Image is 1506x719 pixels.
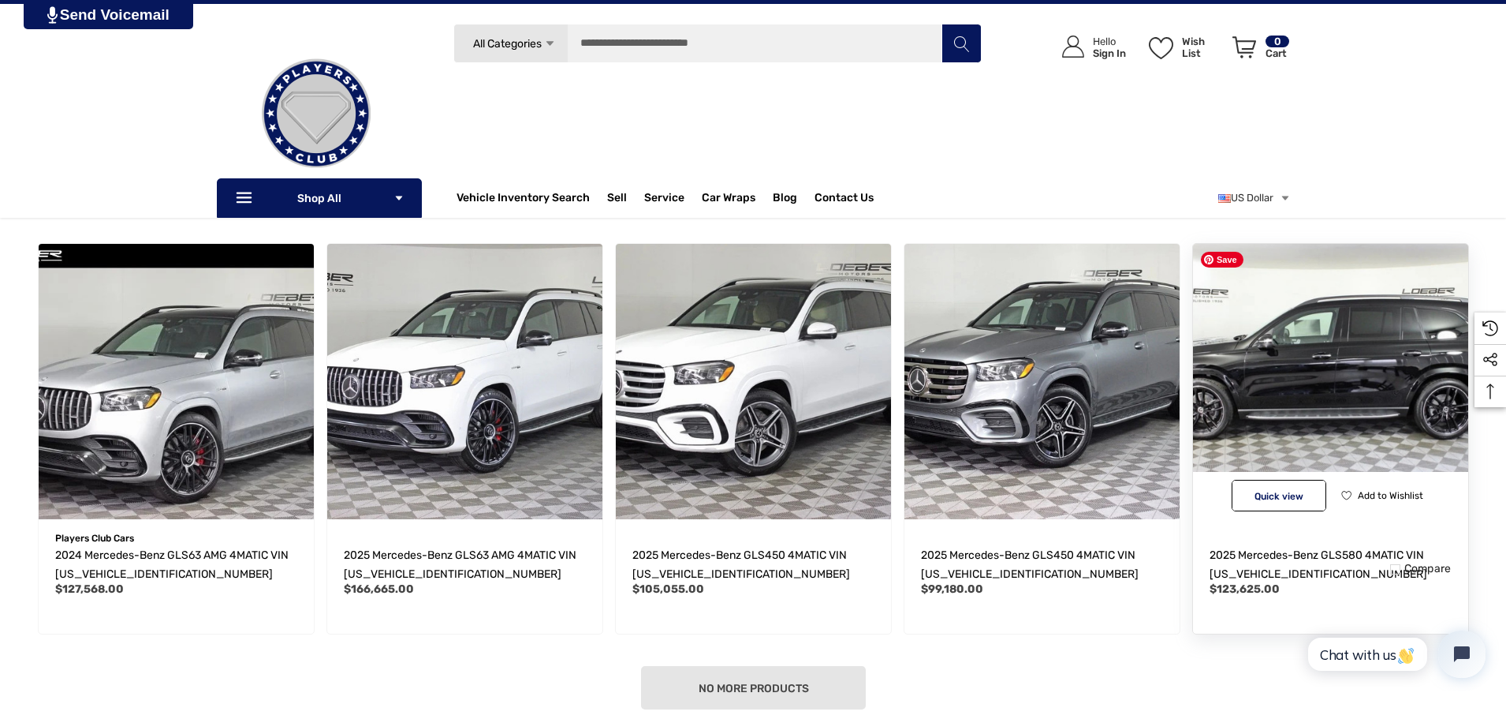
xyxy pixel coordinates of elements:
span: $105,055.00 [632,582,704,596]
span: Add to Wishlist [1358,490,1423,501]
span: 2025 Mercedes-Benz GLS450 4MATIC VIN [US_VEHICLE_IDENTIFICATION_NUMBER] [921,549,1139,581]
span: $123,625.00 [1210,582,1280,596]
img: Players Club | Cars For Sale [237,35,395,193]
span: $99,180.00 [921,582,983,596]
span: 2025 Mercedes-Benz GLS63 AMG 4MATIC VIN [US_VEHICLE_IDENTIFICATION_NUMBER] [344,549,576,581]
svg: Icon User Account [1062,36,1084,58]
img: For Sale 2025 Mercedes-Benz GLS450 4MATIC VIN 4JGFF5KEXSB346963 [616,244,891,519]
span: Quick view [1254,491,1303,502]
span: Car Wraps [702,191,755,208]
p: Sign In [1093,47,1126,59]
a: 2025 Mercedes-Benz GLS580 4MATIC VIN 4JGFF8FE0SB373486,$123,625.00 [1210,546,1452,584]
span: 2025 Mercedes-Benz GLS450 4MATIC VIN [US_VEHICLE_IDENTIFICATION_NUMBER] [632,549,850,581]
svg: Icon Arrow Down [544,38,556,50]
svg: Top [1474,384,1506,399]
p: 0 [1266,36,1289,47]
a: Vehicle Inventory Search [457,191,590,208]
button: Search [941,24,981,63]
span: $127,568.00 [55,582,124,596]
svg: Social Media [1482,352,1498,368]
img: 2025 Mercedes-Benz GLS63 AMG 4MATIC VIN 4JGFF8KEXSB406080 [327,244,602,519]
a: All Categories Icon Arrow Down Icon Arrow Up [453,24,568,63]
span: All Categories [472,37,541,51]
span: Save [1201,252,1243,268]
a: Sell [607,182,644,214]
a: 2025 Mercedes-Benz GLS450 4MATIC VIN 4JGFF5KEXSB346963,$105,055.00 [616,244,891,519]
a: Contact Us [815,191,874,208]
a: 2024 Mercedes-Benz GLS63 AMG 4MATIC VIN 4JGFF8KE1RB122928,$127,568.00 [39,244,314,519]
p: Hello [1093,36,1126,47]
span: 2024 Mercedes-Benz GLS63 AMG 4MATIC VIN [US_VEHICLE_IDENTIFICATION_NUMBER] [55,549,289,581]
a: 2025 Mercedes-Benz GLS450 4MATIC VIN 4JGFF5KE1SB280366,$99,180.00 [904,244,1180,519]
svg: Icon Arrow Down [393,193,404,204]
nav: pagination [32,666,1474,710]
a: USD [1218,182,1291,214]
img: For Sale: 2024 Mercedes-Benz GLS63 AMG 4MATIC VIN 4JGFF8KE1RB122928 [39,244,314,519]
a: 2025 Mercedes-Benz GLS63 AMG 4MATIC VIN 4JGFF8KEXSB406080,$166,665.00 [344,546,586,584]
a: 2025 Mercedes-Benz GLS450 4MATIC VIN 4JGFF5KE1SB280366,$99,180.00 [921,546,1163,584]
a: Blog [773,191,797,208]
p: Shop All [217,178,422,218]
span: $166,665.00 [344,582,414,596]
svg: Icon Line [234,189,258,208]
a: Cart with 0 items [1225,20,1291,81]
a: Service [644,191,684,208]
a: 2025 Mercedes-Benz GLS450 4MATIC VIN 4JGFF5KEXSB346963,$105,055.00 [632,546,874,584]
a: 2025 Mercedes-Benz GLS580 4MATIC VIN 4JGFF8FE0SB373486,$123,625.00 [1193,244,1468,519]
img: For Sale 2025 Mercedes-Benz GLS580 4MATIC VIN 4JGFF8FE0SB373486 [1179,230,1482,533]
iframe: Tidio Chat [1291,617,1499,691]
a: Sign in [1044,20,1134,74]
span: 2025 Mercedes-Benz GLS580 4MATIC VIN [US_VEHICLE_IDENTIFICATION_NUMBER] [1210,549,1427,581]
a: 2024 Mercedes-Benz GLS63 AMG 4MATIC VIN 4JGFF8KE1RB122928,$127,568.00 [55,546,297,584]
button: Wishlist [1335,480,1429,511]
span: Sell [607,191,627,208]
a: Car Wraps [702,182,773,214]
button: Quick View [1232,480,1326,511]
p: Wish List [1182,36,1224,59]
a: Wish List Wish List [1142,20,1225,74]
svg: Wish List [1149,37,1173,59]
p: Players Club Cars [55,528,297,549]
span: Compare [1404,562,1452,576]
svg: Recently Viewed [1482,320,1498,336]
a: 2025 Mercedes-Benz GLS63 AMG 4MATIC VIN 4JGFF8KEXSB406080,$166,665.00 [327,244,602,519]
p: Cart [1266,47,1289,59]
svg: Review Your Cart [1232,36,1256,58]
img: For Sale 2025 Mercedes-Benz GLS450 4MATIC VIN 4JGFF5KE1SB280366 [904,244,1180,519]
